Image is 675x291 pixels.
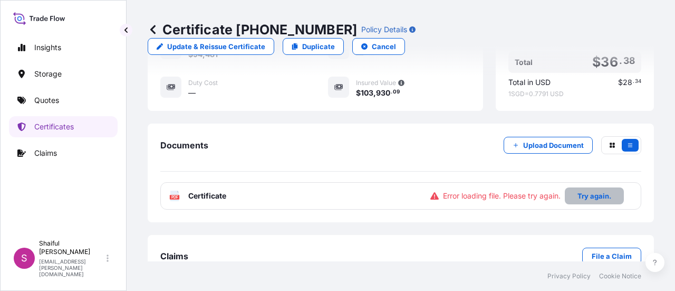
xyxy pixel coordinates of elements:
span: 103 [361,89,373,97]
p: Insights [34,42,61,53]
a: Cookie Notice [599,272,641,280]
a: Duplicate [283,38,344,55]
a: File a Claim [582,248,641,265]
span: Total in USD [508,77,551,88]
p: File a Claim [592,251,632,261]
span: 09 [393,90,400,94]
span: 34 [635,80,641,83]
span: Certificate [188,191,226,201]
p: Quotes [34,95,59,106]
p: Duplicate [302,41,335,52]
p: Upload Document [523,140,584,151]
a: Certificates [9,116,118,137]
span: 930 [376,89,390,97]
button: Try again. [565,187,624,204]
span: S [21,253,27,264]
button: Upload Document [504,137,593,154]
span: $ [618,79,623,86]
span: 28 [623,79,632,86]
span: Documents [160,140,208,151]
a: Update & Reissue Certificate [148,38,274,55]
span: Insured Value [356,79,396,87]
span: . [391,90,392,94]
a: Quotes [9,90,118,111]
span: Error loading file. Please try again. [443,191,561,201]
p: Shaiful [PERSON_NAME] [39,239,104,256]
p: Policy Details [361,24,407,35]
p: Storage [34,69,62,79]
p: Claims [34,148,57,158]
p: [EMAIL_ADDRESS][PERSON_NAME][DOMAIN_NAME] [39,258,104,277]
a: Privacy Policy [547,272,591,280]
span: . [633,80,634,83]
p: Cancel [372,41,396,52]
a: Storage [9,63,118,85]
p: Certificates [34,121,74,132]
a: Claims [9,143,118,164]
span: Duty Cost [188,79,218,87]
span: $ [356,89,361,97]
span: , [373,89,376,97]
a: Insights [9,37,118,58]
text: PDF [171,195,178,199]
button: Cancel [352,38,405,55]
span: Claims [160,251,188,261]
p: Certificate [PHONE_NUMBER] [148,21,357,38]
span: 1 SGD = 0.7791 USD [508,90,641,98]
p: Update & Reissue Certificate [167,41,265,52]
span: — [188,88,196,98]
p: Try again. [577,191,611,201]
